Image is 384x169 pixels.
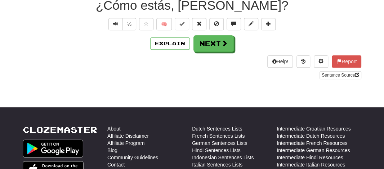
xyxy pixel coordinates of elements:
a: Italian Sentences Lists [192,161,242,168]
div: Text-to-speech controls [107,18,136,30]
a: Contact [107,161,125,168]
a: Intermediate Dutch Resources [277,132,345,140]
a: French Sentences Lists [192,132,245,140]
a: Intermediate German Resources [277,147,350,154]
a: Indonesian Sentences Lists [192,154,254,161]
button: Discuss sentence (alt+u) [227,18,241,30]
button: Explain [150,37,190,50]
a: Community Guidelines [107,154,158,161]
button: Ignore sentence (alt+i) [209,18,224,30]
a: Intermediate French Resources [277,140,347,147]
a: About [107,125,121,132]
button: Next [193,35,234,52]
a: Intermediate Hindi Resources [277,154,343,161]
button: 🧠 [156,18,172,30]
button: Add to collection (alt+a) [261,18,276,30]
a: Clozemaster [23,125,97,134]
button: Play sentence audio (ctl+space) [108,18,123,30]
img: Get it on Google Play [23,140,83,157]
a: Sentence Source [320,71,361,79]
a: Affiliate Program [107,140,144,147]
a: Intermediate Croatian Resources [277,125,350,132]
button: Reset to 0% Mastered (alt+r) [192,18,206,30]
a: Hindi Sentences Lists [192,147,241,154]
button: Set this sentence to 100% Mastered (alt+m) [175,18,189,30]
button: Edit sentence (alt+d) [244,18,258,30]
button: Help! [267,55,293,68]
a: Blog [107,147,117,154]
a: Dutch Sentences Lists [192,125,242,132]
button: Round history (alt+y) [296,55,310,68]
a: Intermediate Italian Resources [277,161,345,168]
button: ½ [122,18,136,30]
a: Affiliate Disclaimer [107,132,149,140]
button: Report [332,55,361,68]
a: German Sentences Lists [192,140,247,147]
button: Favorite sentence (alt+f) [139,18,153,30]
